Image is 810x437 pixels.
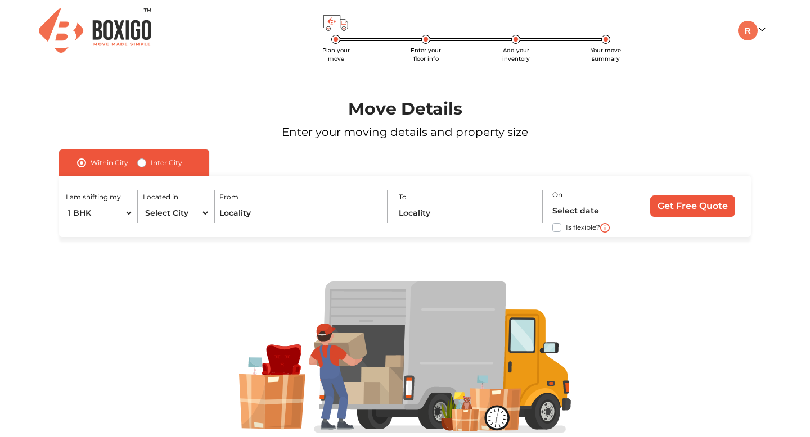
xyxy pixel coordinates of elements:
label: To [399,192,407,202]
span: Enter your floor info [411,47,441,62]
img: Boxigo [39,8,151,53]
label: On [552,190,562,200]
input: Get Free Quote [650,195,735,217]
label: From [219,192,238,202]
input: Locality [219,203,377,223]
input: Locality [399,203,534,223]
label: Within City [91,156,128,170]
p: Enter your moving details and property size [33,124,778,140]
h1: Move Details [33,99,778,119]
input: Select date [552,201,632,221]
label: Inter City [151,156,182,170]
label: Is flexible? [566,221,600,233]
span: Your move summary [591,47,621,62]
label: Located in [143,192,178,202]
label: I am shifting my [66,192,121,202]
span: Plan your move [322,47,350,62]
img: i [600,223,610,233]
span: Add your inventory [502,47,530,62]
